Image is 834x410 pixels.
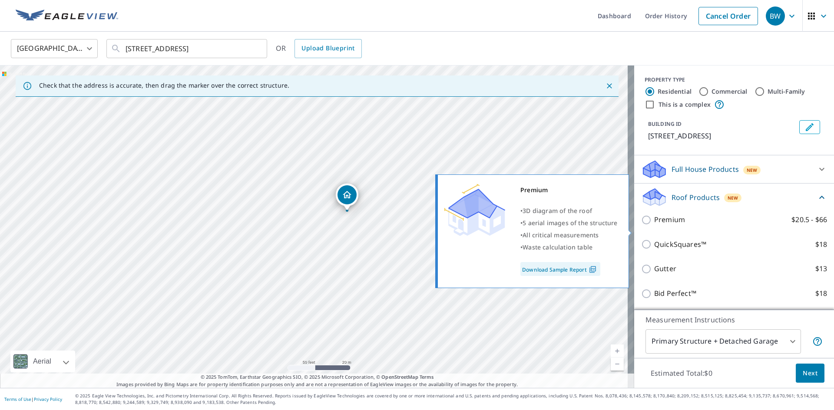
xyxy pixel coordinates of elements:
a: Privacy Policy [34,396,62,402]
p: QuickSquares™ [654,239,706,250]
span: Upload Blueprint [301,43,354,54]
button: Next [796,364,824,383]
label: This is a complex [659,100,711,109]
button: Edit building 1 [799,120,820,134]
p: [STREET_ADDRESS] [648,131,796,141]
div: Primary Structure + Detached Garage [645,329,801,354]
p: BUILDING ID [648,120,682,128]
div: [GEOGRAPHIC_DATA] [11,36,98,61]
div: • [520,229,618,241]
div: • [520,205,618,217]
p: Premium [654,214,685,225]
div: Roof ProductsNew [641,187,827,207]
p: Gutter [654,263,676,274]
div: OR [276,39,362,58]
div: • [520,241,618,253]
span: Waste calculation table [523,243,592,251]
a: Upload Blueprint [295,39,361,58]
span: Next [803,368,817,379]
label: Multi-Family [768,87,805,96]
img: EV Logo [16,10,118,23]
div: Aerial [30,351,54,372]
p: $20.5 - $66 [791,214,827,225]
p: Bid Perfect™ [654,288,696,299]
a: Current Level 19, Zoom In [611,344,624,358]
p: | [4,397,62,402]
p: $18 [815,239,827,250]
a: Terms [420,374,434,380]
input: Search by address or latitude-longitude [126,36,249,61]
img: Premium [444,184,505,236]
span: © 2025 TomTom, Earthstar Geographics SIO, © 2025 Microsoft Corporation, © [201,374,434,381]
p: Measurement Instructions [645,315,823,325]
div: Dropped pin, building 1, Residential property, 9350 E Valley Rd Prescott Valley, AZ 86314 [336,184,358,210]
span: 3D diagram of the roof [523,207,592,215]
p: Roof Products [672,192,720,203]
a: OpenStreetMap [381,374,418,380]
p: $18 [815,288,827,299]
p: Check that the address is accurate, then drag the marker over the correct structure. [39,82,289,89]
a: Download Sample Report [520,262,600,276]
span: Your report will include the primary structure and a detached garage if one exists. [812,336,823,347]
div: BW [766,7,785,26]
a: Cancel Order [698,7,758,25]
div: Aerial [10,351,75,372]
div: PROPERTY TYPE [645,76,824,84]
div: • [520,217,618,229]
p: © 2025 Eagle View Technologies, Inc. and Pictometry International Corp. All Rights Reserved. Repo... [75,393,830,406]
span: New [747,167,758,174]
span: 5 aerial images of the structure [523,219,617,227]
p: Estimated Total: $0 [644,364,719,383]
span: New [728,194,738,201]
button: Close [604,80,615,92]
div: Full House ProductsNew [641,159,827,180]
a: Current Level 19, Zoom Out [611,358,624,371]
div: Premium [520,184,618,196]
label: Commercial [712,87,748,96]
span: All critical measurements [523,231,599,239]
label: Residential [658,87,692,96]
a: Terms of Use [4,396,31,402]
p: Full House Products [672,164,739,174]
img: Pdf Icon [587,266,599,273]
p: $13 [815,263,827,274]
